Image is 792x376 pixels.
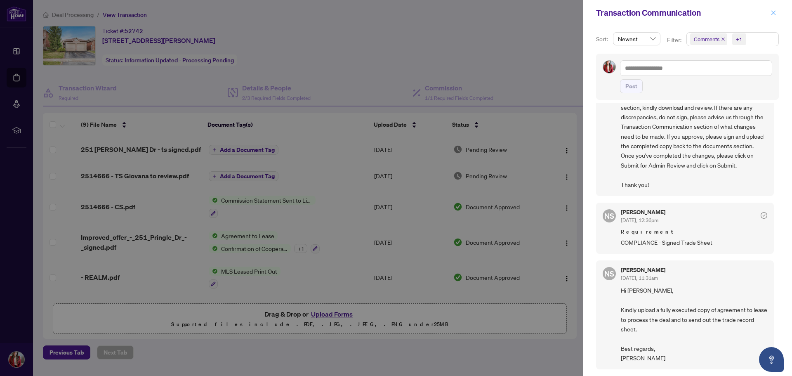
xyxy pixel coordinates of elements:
span: [DATE], 12:36pm [621,217,658,223]
span: Comments [690,33,727,45]
span: close [721,37,725,41]
span: Hi [PERSON_NAME], Kindly upload a fully executed copy of agreement to lease to process the deal a... [621,286,767,363]
span: [DATE], 11:31am [621,275,658,281]
span: NS [604,268,614,279]
h5: [PERSON_NAME] [621,267,665,273]
div: +1 [736,35,742,43]
button: Post [620,79,643,93]
span: Newest [618,33,655,45]
span: Hi [PERSON_NAME], Your trade sheet has been uploaded to the documents section, kindly download an... [621,73,767,189]
span: NS [604,210,614,222]
span: Comments [694,35,719,43]
h5: [PERSON_NAME] [621,209,665,215]
p: Filter: [667,35,683,45]
span: check-circle [761,212,767,219]
img: Profile Icon [603,61,615,73]
span: close [771,10,776,16]
span: COMPLIANCE - Signed Trade Sheet [621,238,767,247]
div: Transaction Communication [596,7,768,19]
span: Requirement [621,228,767,236]
p: Sort: [596,35,610,44]
button: Open asap [759,347,784,372]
